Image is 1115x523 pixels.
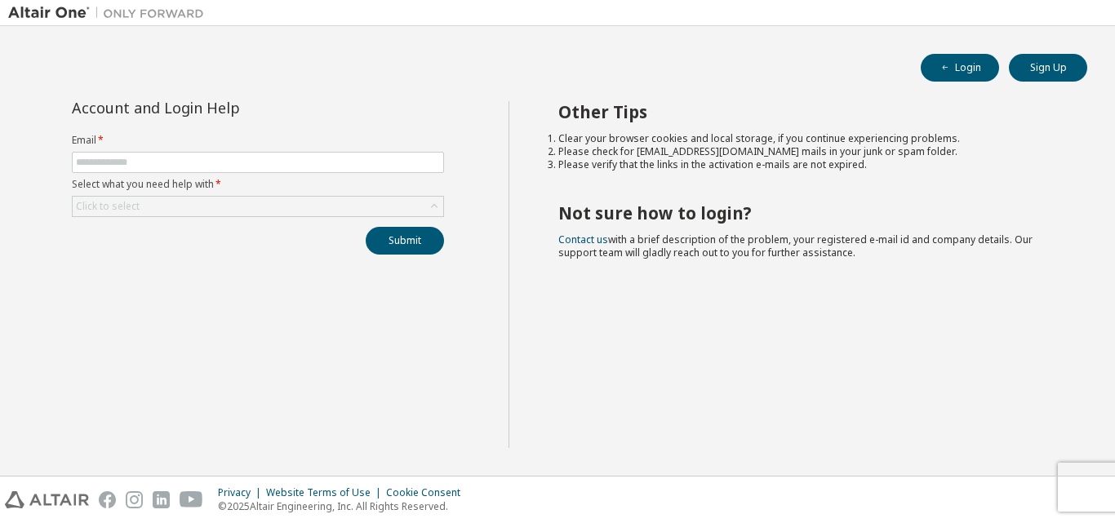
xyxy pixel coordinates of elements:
[921,54,999,82] button: Login
[76,200,140,213] div: Click to select
[72,134,444,147] label: Email
[5,491,89,508] img: altair_logo.svg
[72,178,444,191] label: Select what you need help with
[153,491,170,508] img: linkedin.svg
[8,5,212,21] img: Altair One
[558,145,1059,158] li: Please check for [EMAIL_ADDRESS][DOMAIN_NAME] mails in your junk or spam folder.
[366,227,444,255] button: Submit
[558,101,1059,122] h2: Other Tips
[558,233,1033,259] span: with a brief description of the problem, your registered e-mail id and company details. Our suppo...
[558,132,1059,145] li: Clear your browser cookies and local storage, if you continue experiencing problems.
[558,233,608,246] a: Contact us
[218,499,470,513] p: © 2025 Altair Engineering, Inc. All Rights Reserved.
[99,491,116,508] img: facebook.svg
[218,486,266,499] div: Privacy
[73,197,443,216] div: Click to select
[72,101,370,114] div: Account and Login Help
[180,491,203,508] img: youtube.svg
[266,486,386,499] div: Website Terms of Use
[558,158,1059,171] li: Please verify that the links in the activation e-mails are not expired.
[558,202,1059,224] h2: Not sure how to login?
[1009,54,1087,82] button: Sign Up
[126,491,143,508] img: instagram.svg
[386,486,470,499] div: Cookie Consent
